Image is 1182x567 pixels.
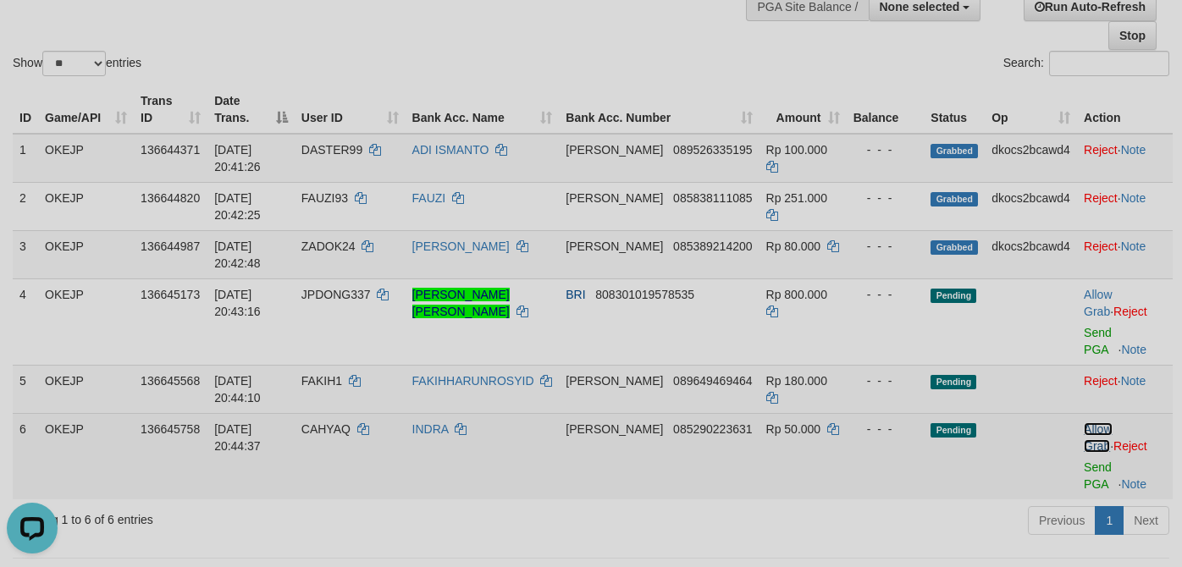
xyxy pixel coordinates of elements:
[1077,278,1173,365] td: ·
[214,191,261,222] span: [DATE] 20:42:25
[214,288,261,318] span: [DATE] 20:43:16
[1113,439,1147,453] a: Reject
[1084,191,1118,205] a: Reject
[853,190,918,206] div: - - -
[673,191,752,205] span: Copy 085838111085 to clipboard
[1077,230,1173,278] td: ·
[38,85,134,134] th: Game/API: activate to sort column ascending
[1121,143,1146,157] a: Note
[931,240,978,255] span: Grabbed
[141,143,200,157] span: 136644371
[13,504,480,528] div: Showing 1 to 6 of 6 entries
[301,422,351,436] span: CAHYAQ
[141,374,200,388] span: 136645568
[566,143,663,157] span: [PERSON_NAME]
[1084,143,1118,157] a: Reject
[673,422,752,436] span: Copy 085290223631 to clipboard
[141,422,200,436] span: 136645758
[985,85,1077,134] th: Op: activate to sort column ascending
[301,374,342,388] span: FAKIH1
[766,191,827,205] span: Rp 251.000
[1084,326,1112,356] a: Send PGA
[1121,374,1146,388] a: Note
[412,191,446,205] a: FAUZI
[207,85,295,134] th: Date Trans.: activate to sort column descending
[853,286,918,303] div: - - -
[766,288,827,301] span: Rp 800.000
[766,422,821,436] span: Rp 50.000
[985,134,1077,183] td: dkocs2bcawd4
[1084,422,1113,453] span: ·
[301,191,348,205] span: FAUZI93
[38,134,134,183] td: OKEJP
[38,365,134,413] td: OKEJP
[7,7,58,58] button: Open LiveChat chat widget
[406,85,560,134] th: Bank Acc. Name: activate to sort column ascending
[1049,51,1169,76] input: Search:
[214,239,261,270] span: [DATE] 20:42:48
[13,413,38,499] td: 6
[13,134,38,183] td: 1
[1077,85,1173,134] th: Action
[1077,134,1173,183] td: ·
[673,239,752,253] span: Copy 085389214200 to clipboard
[1084,422,1112,453] a: Allow Grab
[301,143,362,157] span: DASTER99
[566,374,663,388] span: [PERSON_NAME]
[566,422,663,436] span: [PERSON_NAME]
[1084,288,1112,318] a: Allow Grab
[931,144,978,158] span: Grabbed
[566,288,585,301] span: BRI
[924,85,985,134] th: Status
[214,374,261,405] span: [DATE] 20:44:10
[931,192,978,206] span: Grabbed
[13,278,38,365] td: 4
[38,278,134,365] td: OKEJP
[1028,506,1096,535] a: Previous
[931,289,976,303] span: Pending
[141,288,200,301] span: 136645173
[1084,288,1113,318] span: ·
[766,374,827,388] span: Rp 180.000
[1077,365,1173,413] td: ·
[853,372,918,389] div: - - -
[1095,506,1124,535] a: 1
[295,85,406,134] th: User ID: activate to sort column ascending
[13,230,38,278] td: 3
[214,422,261,453] span: [DATE] 20:44:37
[1084,239,1118,253] a: Reject
[141,239,200,253] span: 136644987
[1108,21,1157,50] a: Stop
[847,85,925,134] th: Balance
[766,143,827,157] span: Rp 100.000
[13,182,38,230] td: 2
[853,238,918,255] div: - - -
[759,85,847,134] th: Amount: activate to sort column ascending
[38,413,134,499] td: OKEJP
[412,239,510,253] a: [PERSON_NAME]
[1084,374,1118,388] a: Reject
[412,143,489,157] a: ADI ISMANTO
[412,374,534,388] a: FAKIHHARUNROSYID
[301,288,371,301] span: JPDONG337
[559,85,759,134] th: Bank Acc. Number: activate to sort column ascending
[595,288,694,301] span: Copy 808301019578535 to clipboard
[412,422,449,436] a: INDRA
[853,421,918,438] div: - - -
[566,191,663,205] span: [PERSON_NAME]
[301,239,356,253] span: ZADOK24
[931,375,976,389] span: Pending
[1121,191,1146,205] a: Note
[13,85,38,134] th: ID
[38,230,134,278] td: OKEJP
[673,374,752,388] span: Copy 089649469464 to clipboard
[1077,182,1173,230] td: ·
[42,51,106,76] select: Showentries
[1121,477,1146,491] a: Note
[1003,51,1169,76] label: Search:
[985,230,1077,278] td: dkocs2bcawd4
[1084,460,1112,491] a: Send PGA
[1123,506,1169,535] a: Next
[412,288,510,318] a: [PERSON_NAME] [PERSON_NAME]
[134,85,207,134] th: Trans ID: activate to sort column ascending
